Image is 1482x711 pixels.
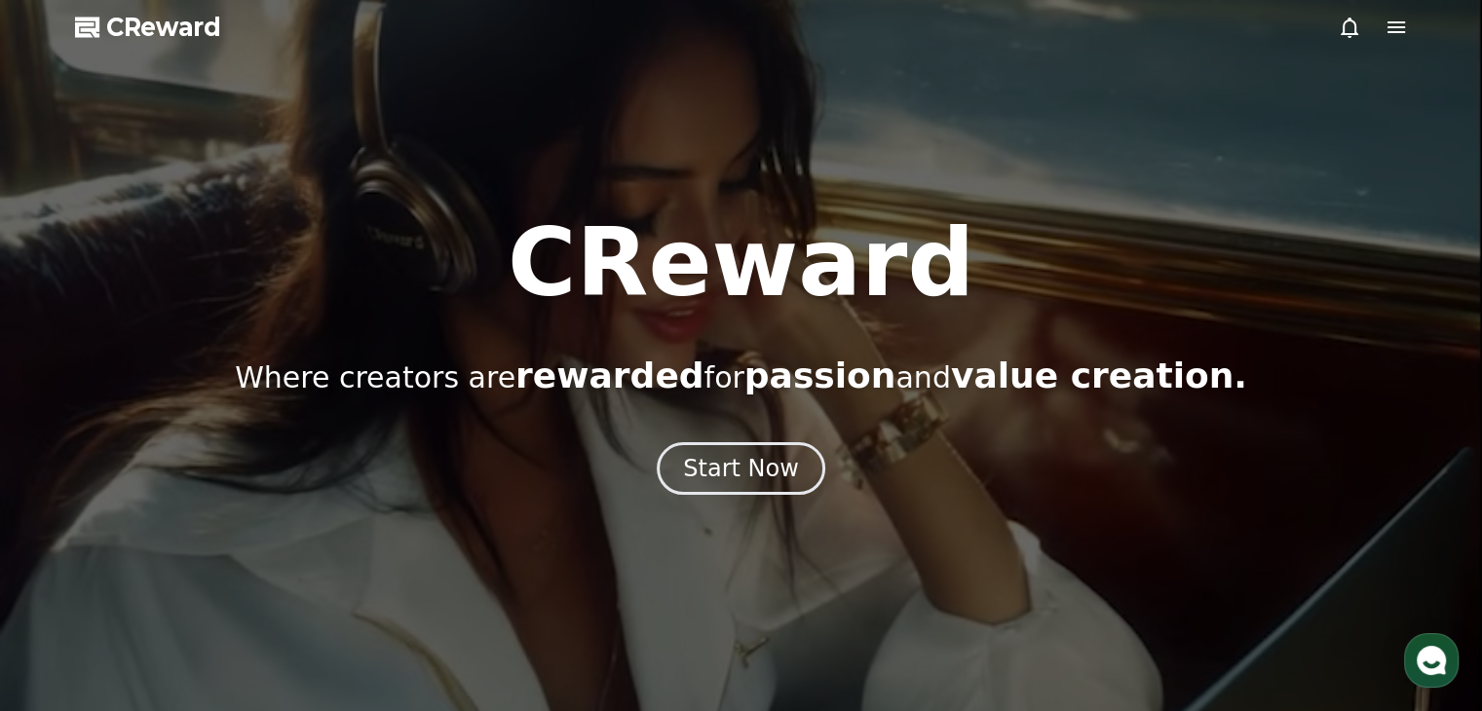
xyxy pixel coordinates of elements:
p: Where creators are for and [235,356,1247,395]
button: Start Now [657,442,825,495]
span: Messages [162,580,219,595]
a: Start Now [657,462,825,480]
span: value creation. [951,355,1247,395]
span: CReward [106,12,221,43]
a: Settings [251,549,374,598]
span: rewarded [515,355,703,395]
a: CReward [75,12,221,43]
h1: CReward [508,216,974,310]
span: Home [50,579,84,594]
span: passion [744,355,896,395]
div: Start Now [683,453,799,484]
a: Home [6,549,129,598]
a: Messages [129,549,251,598]
span: Settings [288,579,336,594]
